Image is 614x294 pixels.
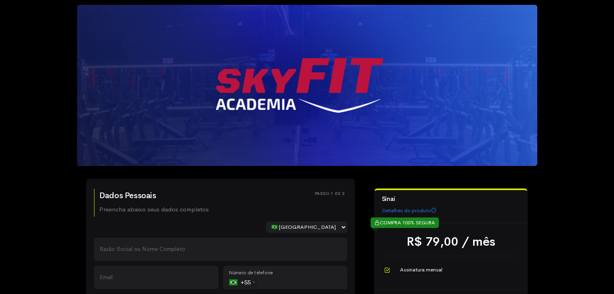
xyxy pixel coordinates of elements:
h2: Dados Pessoais [99,191,209,200]
input: Email [94,266,218,289]
h4: Sinai [382,196,520,203]
div: R$ 79,00 / mês [384,233,518,251]
p: Preencha abaixo seus dados completos [99,205,209,214]
input: Nome Completo [94,238,347,261]
div: COMPRA 100% SEGURA [371,217,439,228]
img: ... [77,5,537,166]
small: Assinatura mensal [400,266,442,275]
div: +55 [229,276,258,289]
h6: Passo 1 de 2 [315,191,345,196]
a: Detalhes do produto [382,207,436,214]
div: Brazil (Brasil): +55 [226,276,258,289]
